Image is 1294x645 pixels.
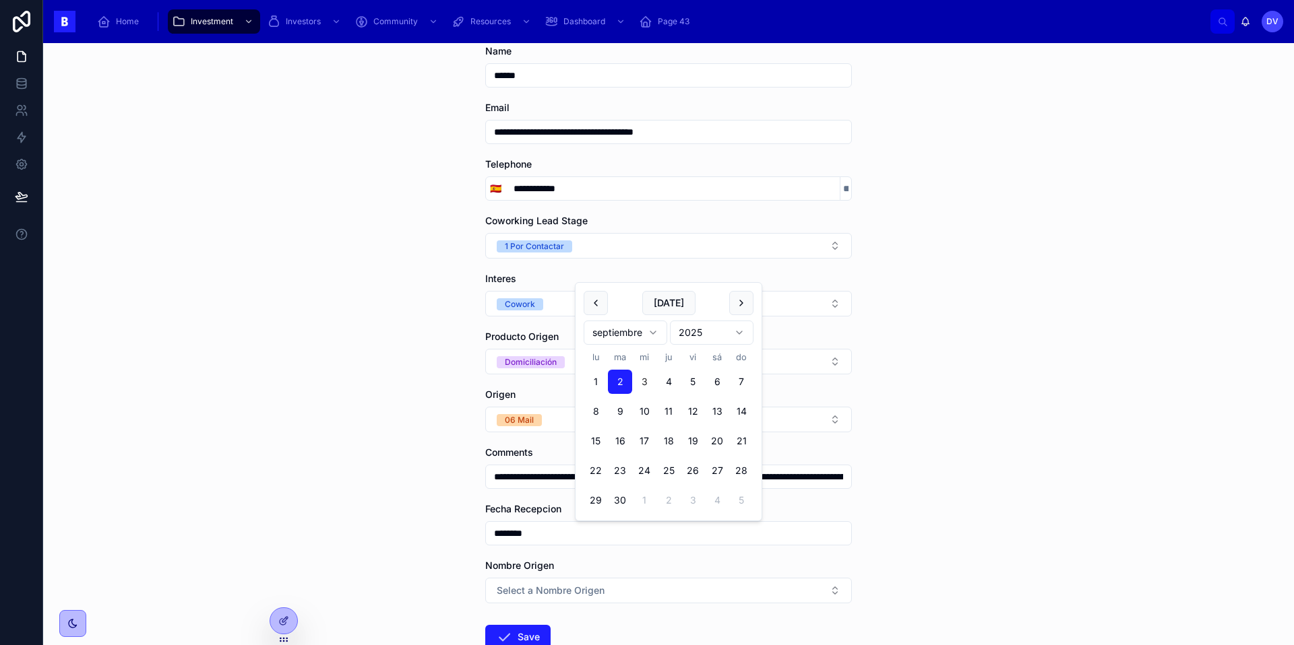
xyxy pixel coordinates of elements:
div: scrollable content [86,7,1210,36]
th: domingo [729,350,753,364]
button: domingo, 7 de septiembre de 2025 [729,370,753,394]
button: Select Button [485,233,852,259]
button: miércoles, 10 de septiembre de 2025 [632,399,656,423]
button: lunes, 22 de septiembre de 2025 [584,459,608,483]
button: martes, 30 de septiembre de 2025 [608,488,632,512]
button: miércoles, 17 de septiembre de 2025 [632,429,656,453]
button: Select Button [486,176,505,201]
button: domingo, 21 de septiembre de 2025 [729,429,753,453]
button: miércoles, 24 de septiembre de 2025 [632,459,656,483]
button: Select Button [485,578,852,603]
button: Select Button [485,291,852,316]
span: Fecha Recepcion [485,503,561,514]
a: Investors [263,9,348,34]
button: jueves, 18 de septiembre de 2025 [656,429,681,453]
span: Origen [485,388,516,400]
button: [DATE] [642,291,696,315]
table: septiembre 2025 [584,350,753,512]
button: domingo, 14 de septiembre de 2025 [729,399,753,423]
span: Select a Nombre Origen [497,584,605,597]
button: domingo, 5 de octubre de 2025 [729,488,753,512]
button: lunes, 15 de septiembre de 2025 [584,429,608,453]
span: 🇪🇸 [490,182,501,195]
th: viernes [681,350,705,364]
button: viernes, 19 de septiembre de 2025 [681,429,705,453]
div: Cowork [505,298,535,310]
button: miércoles, 1 de octubre de 2025 [632,488,656,512]
div: 1 Por Contactar [505,240,564,252]
button: jueves, 11 de septiembre de 2025 [656,399,681,423]
span: Resources [470,16,511,27]
button: jueves, 2 de octubre de 2025 [656,488,681,512]
span: Page 43 [658,16,689,27]
span: Community [373,16,418,27]
span: DV [1266,16,1278,27]
button: sábado, 4 de octubre de 2025 [705,488,729,512]
img: App logo [54,11,75,32]
a: Dashboard [541,9,632,34]
button: martes, 16 de septiembre de 2025 [608,429,632,453]
span: Producto Origen [485,331,559,342]
button: Unselect I_06_MAIL [497,413,542,426]
button: sábado, 20 de septiembre de 2025 [705,429,729,453]
span: Coworking Lead Stage [485,215,588,226]
th: martes [608,350,632,364]
span: Investment [191,16,233,27]
button: Select Button [485,407,852,432]
span: Home [116,16,139,27]
th: miércoles [632,350,656,364]
a: Page 43 [635,9,699,34]
button: viernes, 26 de septiembre de 2025 [681,459,705,483]
button: lunes, 1 de septiembre de 2025 [584,370,608,394]
button: sábado, 6 de septiembre de 2025 [705,370,729,394]
button: lunes, 29 de septiembre de 2025 [584,488,608,512]
button: viernes, 5 de septiembre de 2025 [681,370,705,394]
div: 06 Mail [505,414,534,426]
a: Home [93,9,148,34]
button: sábado, 13 de septiembre de 2025 [705,399,729,423]
th: lunes [584,350,608,364]
div: Domiciliación [505,356,557,368]
button: Select Button [485,349,852,374]
button: viernes, 3 de octubre de 2025 [681,488,705,512]
span: Interes [485,273,516,284]
span: Email [485,102,510,113]
span: Nombre Origen [485,559,554,571]
button: martes, 2 de septiembre de 2025, selected [608,370,632,394]
button: domingo, 28 de septiembre de 2025 [729,459,753,483]
a: Resources [448,9,538,34]
button: lunes, 8 de septiembre de 2025 [584,399,608,423]
button: viernes, 12 de septiembre de 2025 [681,399,705,423]
th: jueves [656,350,681,364]
button: martes, 9 de septiembre de 2025 [608,399,632,423]
button: sábado, 27 de septiembre de 2025 [705,459,729,483]
button: jueves, 25 de septiembre de 2025 [656,459,681,483]
th: sábado [705,350,729,364]
button: jueves, 4 de septiembre de 2025 [656,370,681,394]
button: Today, miércoles, 3 de septiembre de 2025 [632,370,656,394]
span: Investors [286,16,321,27]
a: Investment [168,9,260,34]
span: Dashboard [563,16,605,27]
a: Community [350,9,445,34]
span: Name [485,45,512,57]
button: martes, 23 de septiembre de 2025 [608,459,632,483]
span: Telephone [485,158,532,170]
span: Comments [485,446,533,458]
